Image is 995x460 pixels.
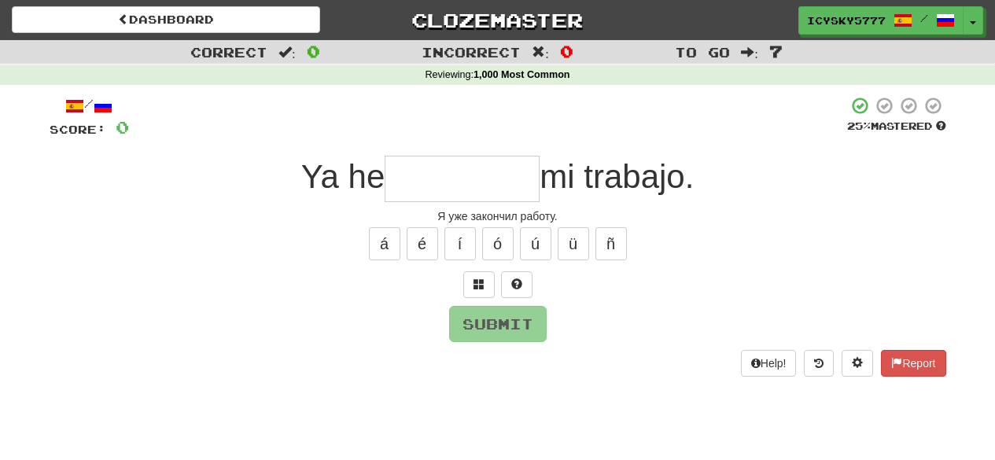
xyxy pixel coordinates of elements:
[116,117,129,137] span: 0
[407,227,438,260] button: é
[520,227,551,260] button: ú
[804,350,834,377] button: Round history (alt+y)
[532,46,549,59] span: :
[190,44,267,60] span: Correct
[501,271,533,298] button: Single letter hint - you only get 1 per sentence and score half the points! alt+h
[463,271,495,298] button: Switch sentence to multiple choice alt+p
[444,227,476,260] button: í
[369,227,400,260] button: á
[847,120,871,132] span: 25 %
[920,13,928,24] span: /
[474,69,569,80] strong: 1,000 Most Common
[847,120,946,134] div: Mastered
[12,6,320,33] a: Dashboard
[301,158,385,195] span: Ya he
[558,227,589,260] button: ü
[741,350,797,377] button: Help!
[278,46,296,59] span: :
[50,208,946,224] div: Я уже закончил работу.
[798,6,964,35] a: IcySky5777 /
[422,44,521,60] span: Incorrect
[769,42,783,61] span: 7
[540,158,694,195] span: mi trabajo.
[560,42,573,61] span: 0
[449,306,547,342] button: Submit
[344,6,652,34] a: Clozemaster
[675,44,730,60] span: To go
[307,42,320,61] span: 0
[482,227,514,260] button: ó
[595,227,627,260] button: ñ
[741,46,758,59] span: :
[807,13,886,28] span: IcySky5777
[881,350,945,377] button: Report
[50,96,129,116] div: /
[50,123,106,136] span: Score:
